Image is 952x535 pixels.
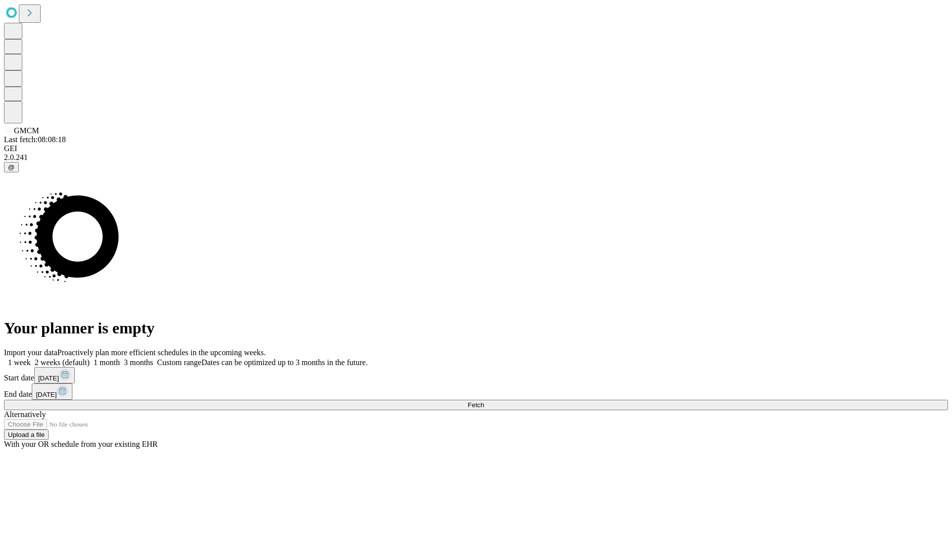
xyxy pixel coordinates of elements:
[34,367,75,383] button: [DATE]
[4,348,58,357] span: Import your data
[4,400,948,410] button: Fetch
[8,358,31,367] span: 1 week
[468,401,484,409] span: Fetch
[124,358,153,367] span: 3 months
[36,391,57,398] span: [DATE]
[32,383,72,400] button: [DATE]
[4,383,948,400] div: End date
[157,358,201,367] span: Custom range
[94,358,120,367] span: 1 month
[14,126,39,135] span: GMCM
[58,348,266,357] span: Proactively plan more efficient schedules in the upcoming weeks.
[4,429,49,440] button: Upload a file
[4,410,46,419] span: Alternatively
[4,440,158,448] span: With your OR schedule from your existing EHR
[4,135,66,144] span: Last fetch: 08:08:18
[201,358,367,367] span: Dates can be optimized up to 3 months in the future.
[38,374,59,382] span: [DATE]
[4,367,948,383] div: Start date
[4,319,948,337] h1: Your planner is empty
[4,144,948,153] div: GEI
[8,163,15,171] span: @
[4,162,19,172] button: @
[35,358,90,367] span: 2 weeks (default)
[4,153,948,162] div: 2.0.241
